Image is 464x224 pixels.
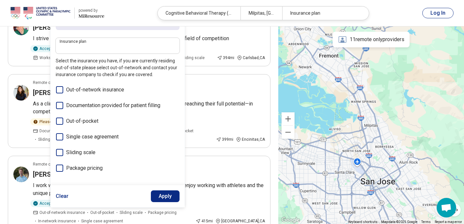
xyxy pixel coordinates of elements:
button: Zoom out [282,126,295,139]
span: Package pricing [66,164,103,172]
span: Single case agreement [81,218,123,224]
p: Remote or In-person [33,161,69,167]
button: Clear [56,190,69,202]
span: Sliding scale [181,55,205,61]
span: Sliding scale [66,149,95,156]
a: Terms (opens in new tab) [421,220,431,224]
div: Encinitas , CA [236,136,265,142]
span: Documentation provided for patient filling [66,102,160,109]
div: 415 mi [196,218,213,224]
div: 11 remote only providers [333,32,410,47]
span: Sliding scale [120,210,143,216]
img: USOPC [10,5,70,21]
p: As a clinical and sport [MEDICAL_DATA], I support elite athletes in reaching their full potential... [33,100,265,116]
span: Documentation provided for patient filling [39,128,113,134]
div: Insurance plan [282,7,365,20]
button: Zoom in [282,112,295,125]
span: Sliding scale [38,136,61,142]
span: In-network insurance [38,218,76,224]
button: Log In [422,8,454,18]
p: I strive to help and support athletes to be their best on and off the field of competition [33,35,265,42]
div: Carlsbad , CA [237,55,265,61]
h3: [PERSON_NAME] [33,23,84,32]
span: Out-of-pocket [66,117,98,125]
span: Map data ©2025 Google [381,220,417,224]
div: Open chat [437,198,456,217]
span: Package pricing [148,210,177,216]
div: Cognitive Behavioral Therapy (CBT) [158,7,240,20]
span: Out-of-network insurance [39,210,85,216]
div: 394 mi [217,55,234,61]
span: Out-of-pocket [90,210,114,216]
button: Apply [151,190,180,202]
div: [GEOGRAPHIC_DATA] , CA [215,218,265,224]
span: Works Mon, Tue, Wed, Thu, Fri [39,55,92,61]
label: Insurance plan [60,40,176,43]
div: Milpitas, [GEOGRAPHIC_DATA] [240,7,282,20]
div: Please inquire [30,118,69,125]
p: Remote or In-person [33,80,69,86]
span: Single case agreement [66,133,119,141]
h3: [PERSON_NAME] [33,170,84,179]
p: Select the insurance you have, if you are currently residing out-of-state please select out-of-ne... [56,57,180,78]
div: Accepting clients [30,200,75,207]
div: 399 mi [216,136,233,142]
span: Out-of-network insurance [66,86,124,94]
h3: [PERSON_NAME] [33,88,84,97]
a: USOPCpowered by [10,5,104,21]
div: Accepting clients [30,45,75,52]
a: Report a map error [435,220,462,224]
p: I work with a variety of issues with people from all backgrounds. I enjoy working with athletes a... [33,182,265,197]
div: powered by [79,8,104,13]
